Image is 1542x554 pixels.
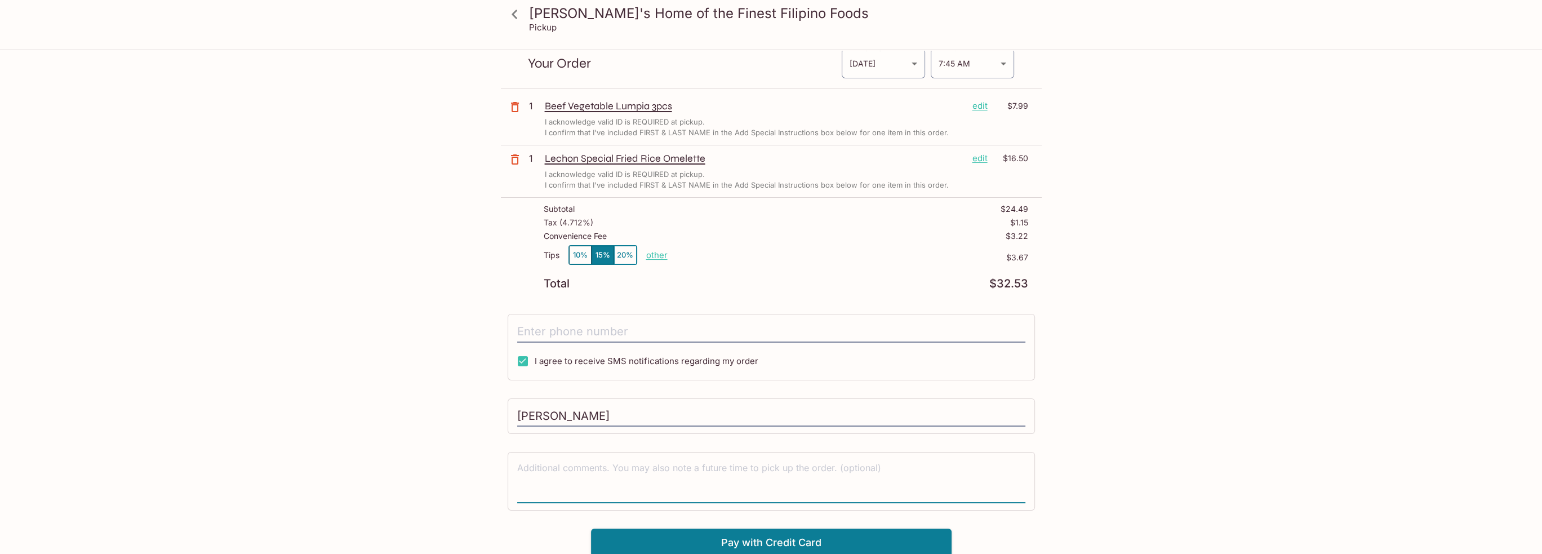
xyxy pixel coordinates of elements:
[529,22,557,33] p: Pickup
[545,180,949,190] p: I confirm that I've included FIRST & LAST NAME in the Add Special Instructions box below for one ...
[592,246,614,264] button: 15%
[1001,205,1028,214] p: $24.49
[931,48,1014,78] div: 7:45 AM
[989,278,1028,289] p: $32.53
[646,250,668,260] button: other
[517,406,1025,427] input: Enter first and last name
[545,169,705,180] p: I acknowledge valid ID is REQUIRED at pickup.
[1010,218,1028,227] p: $1.15
[972,152,988,165] p: edit
[529,100,540,112] p: 1
[529,152,540,165] p: 1
[668,253,1028,262] p: $3.67
[545,100,963,112] p: Beef Vegetable Lumpia 3pcs
[529,5,1033,22] h3: [PERSON_NAME]'s Home of the Finest Filipino Foods
[544,251,559,260] p: Tips
[994,152,1028,165] p: $16.50
[842,48,925,78] div: [DATE]
[545,127,949,138] p: I confirm that I've included FIRST & LAST NAME in the Add Special Instructions box below for one ...
[614,246,637,264] button: 20%
[544,232,607,241] p: Convenience Fee
[544,278,570,289] p: Total
[545,152,963,165] p: Lechon Special Fried Rice Omelette
[535,356,758,366] span: I agree to receive SMS notifications regarding my order
[544,218,593,227] p: Tax ( 4.712% )
[517,321,1025,343] input: Enter phone number
[972,100,988,112] p: edit
[569,246,592,264] button: 10%
[994,100,1028,112] p: $7.99
[545,117,705,127] p: I acknowledge valid ID is REQUIRED at pickup.
[528,58,841,69] p: Your Order
[544,205,575,214] p: Subtotal
[1006,232,1028,241] p: $3.22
